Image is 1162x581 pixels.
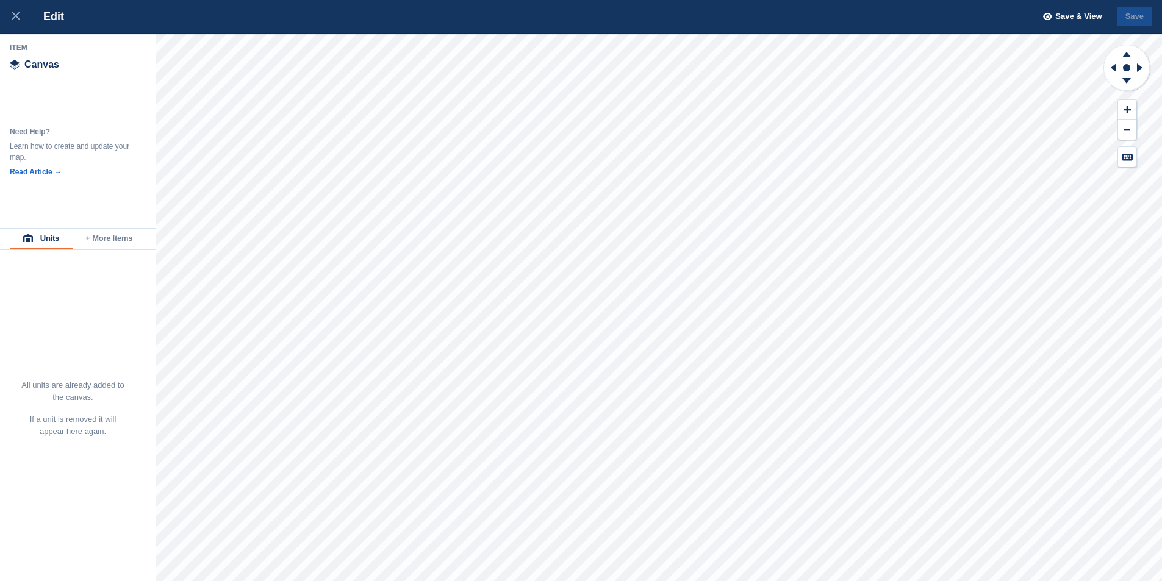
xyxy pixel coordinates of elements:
a: Read Article → [10,168,62,176]
button: Zoom In [1118,100,1136,120]
p: If a unit is removed it will appear here again. [21,413,125,438]
p: All units are already added to the canvas. [21,379,125,404]
button: Save & View [1036,7,1102,27]
div: Item [10,43,146,52]
button: Zoom Out [1118,120,1136,140]
div: Learn how to create and update your map. [10,141,132,163]
button: + More Items [73,229,146,249]
button: Units [10,229,73,249]
button: Keyboard Shortcuts [1118,147,1136,167]
div: Need Help? [10,126,132,137]
div: Edit [32,9,64,24]
button: Save [1117,7,1152,27]
img: canvas-icn.9d1aba5b.svg [10,60,20,70]
span: Canvas [24,60,59,70]
span: Save & View [1055,10,1102,23]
